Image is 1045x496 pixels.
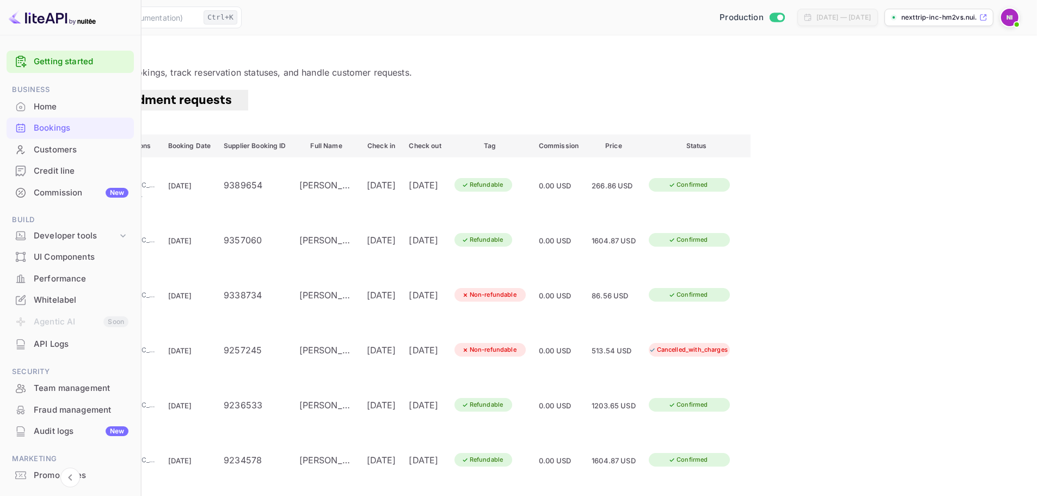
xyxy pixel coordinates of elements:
[7,214,134,226] span: Build
[661,453,715,467] div: Confirmed
[402,134,447,157] th: Check out
[7,453,134,465] span: Marketing
[34,230,118,242] div: Developer tools
[13,48,1024,62] p: Bookings
[592,181,633,190] span: 266.86 USD
[34,122,128,134] div: Bookings
[168,236,192,245] span: [DATE]
[592,236,636,245] span: 1604.87 USD
[454,398,511,412] div: Refundable
[454,233,511,247] div: Refundable
[34,144,128,156] div: Customers
[299,454,354,467] div: Rahul Noble
[168,401,192,410] span: [DATE]
[367,179,396,192] div: [DATE]
[9,9,96,26] img: LiteAPI logo
[715,11,789,24] div: Switch to Sandbox mode
[720,11,764,24] span: Production
[7,366,134,378] span: Security
[592,346,632,355] span: 513.54 USD
[224,234,286,247] div: 9357060
[34,469,128,482] div: Promo codes
[585,134,642,157] th: Price
[539,181,571,190] span: 0.00 USD
[367,399,396,412] div: [DATE]
[299,234,354,247] div: Ronaldo Lewis
[224,179,286,192] div: 9389654
[34,165,128,177] div: Credit line
[539,291,571,300] span: 0.00 USD
[34,273,128,285] div: Performance
[299,399,354,412] div: Akeem Reynolds
[299,289,354,302] div: Lori Rice
[204,10,237,25] div: Ctrl+K
[661,233,715,247] div: Confirmed
[299,179,354,192] div: Amy Btest
[60,468,80,487] button: Collapse navigation
[367,344,396,357] div: [DATE]
[539,236,571,245] span: 0.00 USD
[661,398,715,412] div: Confirmed
[1001,9,1018,26] img: NextTrip INC
[168,346,192,355] span: [DATE]
[34,404,128,417] div: Fraud management
[34,56,128,68] a: Getting started
[642,134,751,157] th: Status
[34,425,128,438] div: Audit logs
[102,91,232,108] span: Amendment requests
[592,291,628,300] span: 86.56 USD
[293,134,360,157] th: Full Name
[539,456,571,465] span: 0.00 USD
[409,399,441,412] div: [DATE]
[34,382,128,395] div: Team management
[168,291,192,300] span: [DATE]
[539,401,571,410] span: 0.00 USD
[642,343,735,357] div: Cancelled_with_charges
[34,101,128,113] div: Home
[448,134,532,157] th: Tag
[360,134,403,157] th: Check in
[34,187,128,199] div: Commission
[34,251,128,264] div: UI Components
[168,181,192,190] span: [DATE]
[409,289,441,302] div: [DATE]
[106,426,128,436] div: New
[7,84,134,96] span: Business
[13,90,1024,111] div: account-settings tabs
[224,344,286,357] div: 9257245
[34,294,128,307] div: Whitelabel
[299,344,354,357] div: Brittney Atest
[532,134,585,157] th: Commission
[409,344,441,357] div: [DATE]
[217,134,292,157] th: Supplier Booking ID
[367,289,396,302] div: [DATE]
[106,188,128,198] div: New
[224,289,286,302] div: 9338734
[168,456,192,465] span: [DATE]
[539,346,571,355] span: 0.00 USD
[367,234,396,247] div: [DATE]
[367,454,396,467] div: [DATE]
[592,456,636,465] span: 1604.87 USD
[816,13,871,22] div: [DATE] — [DATE]
[13,66,1024,79] p: View and manage all hotel bookings, track reservation statuses, and handle customer requests.
[409,454,441,467] div: [DATE]
[409,234,441,247] div: [DATE]
[901,13,977,22] p: nexttrip-inc-hm2vs.nui...
[454,288,524,302] div: Non-refundable
[661,178,715,192] div: Confirmed
[162,134,218,157] th: Booking Date
[34,338,128,351] div: API Logs
[224,454,286,467] div: 9234578
[409,179,441,192] div: [DATE]
[454,343,524,357] div: Non-refundable
[661,288,715,302] div: Confirmed
[224,399,286,412] div: 9236533
[454,453,511,467] div: Refundable
[454,178,511,192] div: Refundable
[592,401,636,410] span: 1203.65 USD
